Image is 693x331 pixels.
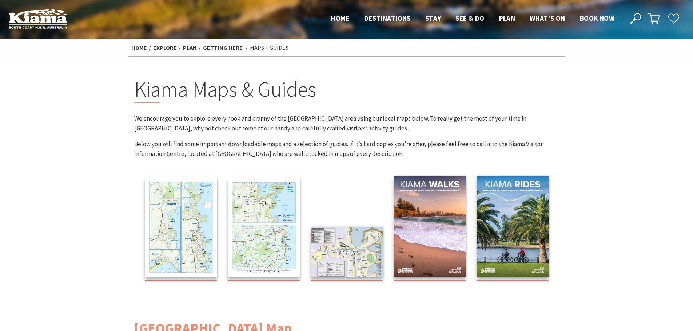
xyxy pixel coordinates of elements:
[580,14,614,23] span: Book now
[331,14,350,23] span: Home
[183,44,197,52] a: Plan
[499,14,515,23] span: Plan
[228,177,300,280] a: Kiama Regional Map
[131,44,147,52] a: Home
[364,14,411,23] span: Destinations
[228,177,300,277] img: Kiama Regional Map
[203,44,243,52] a: Getting Here
[153,44,177,52] a: Explore
[250,43,288,53] li: Maps + Guides
[530,14,565,23] span: What’s On
[145,177,217,280] a: Kiama Townships Map
[425,14,441,23] span: Stay
[134,139,559,159] p: Below you will find some important downloadable maps and a selection of guides. If it’s hard copi...
[9,9,67,29] img: Kiama Logo
[455,14,484,23] span: See & Do
[394,176,466,278] img: Kiama Walks Guide
[311,227,383,281] a: Kiama Mobility Map
[311,227,383,278] img: Kiama Mobility Map
[477,176,549,278] img: Kiama Cycling Guide
[134,77,559,103] h2: Kiama Maps & Guides
[477,176,549,281] a: Kiama Cycling Guide
[324,13,622,25] nav: Main Menu
[394,176,466,281] a: Kiama Walks Guide
[134,114,559,133] p: We encourage you to explore every nook and cranny of the [GEOGRAPHIC_DATA] area using our local m...
[145,177,217,277] img: Kiama Townships Map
